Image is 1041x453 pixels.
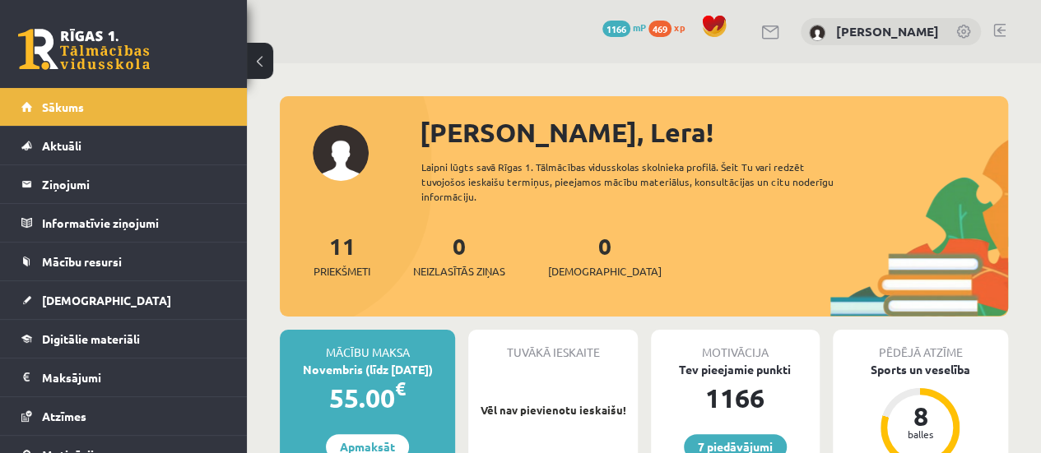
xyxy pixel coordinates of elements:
span: € [395,377,406,400]
legend: Maksājumi [42,358,226,396]
div: Tuvākā ieskaite [468,330,637,361]
a: [DEMOGRAPHIC_DATA] [21,281,226,319]
div: Mācību maksa [280,330,455,361]
span: Neizlasītās ziņas [413,263,505,280]
span: Mācību resursi [42,254,122,269]
span: 1166 [602,21,630,37]
div: Motivācija [651,330,820,361]
a: Informatīvie ziņojumi [21,204,226,242]
a: Maksājumi [21,358,226,396]
a: Mācību resursi [21,243,226,280]
a: 11Priekšmeti [314,231,370,280]
div: Sports un veselība [833,361,1008,378]
img: Lera Panteviča [809,25,825,41]
a: 1166 mP [602,21,646,34]
a: Rīgas 1. Tālmācības vidusskola [18,29,150,70]
a: Aktuāli [21,127,226,164]
a: Atzīmes [21,397,226,435]
span: Priekšmeti [314,263,370,280]
span: Digitālie materiāli [42,331,140,346]
div: balles [895,429,945,439]
span: mP [633,21,646,34]
span: Aktuāli [42,138,81,153]
span: [DEMOGRAPHIC_DATA] [548,263,662,280]
div: Laipni lūgts savā Rīgas 1. Tālmācības vidusskolas skolnieka profilā. Šeit Tu vari redzēt tuvojošo... [421,159,858,204]
a: [PERSON_NAME] [836,23,939,39]
a: 0Neizlasītās ziņas [413,231,505,280]
a: Digitālie materiāli [21,320,226,358]
span: 469 [648,21,672,37]
div: Tev pieejamie punkti [651,361,820,378]
div: Novembris (līdz [DATE]) [280,361,455,378]
div: 8 [895,403,945,429]
legend: Informatīvie ziņojumi [42,204,226,242]
div: 55.00 [280,378,455,418]
p: Vēl nav pievienotu ieskaišu! [476,402,629,418]
legend: Ziņojumi [42,165,226,203]
span: xp [674,21,685,34]
span: Atzīmes [42,409,86,423]
div: 1166 [651,378,820,418]
div: [PERSON_NAME], Lera! [420,113,1008,152]
a: Ziņojumi [21,165,226,203]
span: Sākums [42,99,84,114]
a: 469 xp [648,21,693,34]
a: 0[DEMOGRAPHIC_DATA] [548,231,662,280]
a: Sākums [21,88,226,126]
div: Pēdējā atzīme [833,330,1008,361]
span: [DEMOGRAPHIC_DATA] [42,293,171,307]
